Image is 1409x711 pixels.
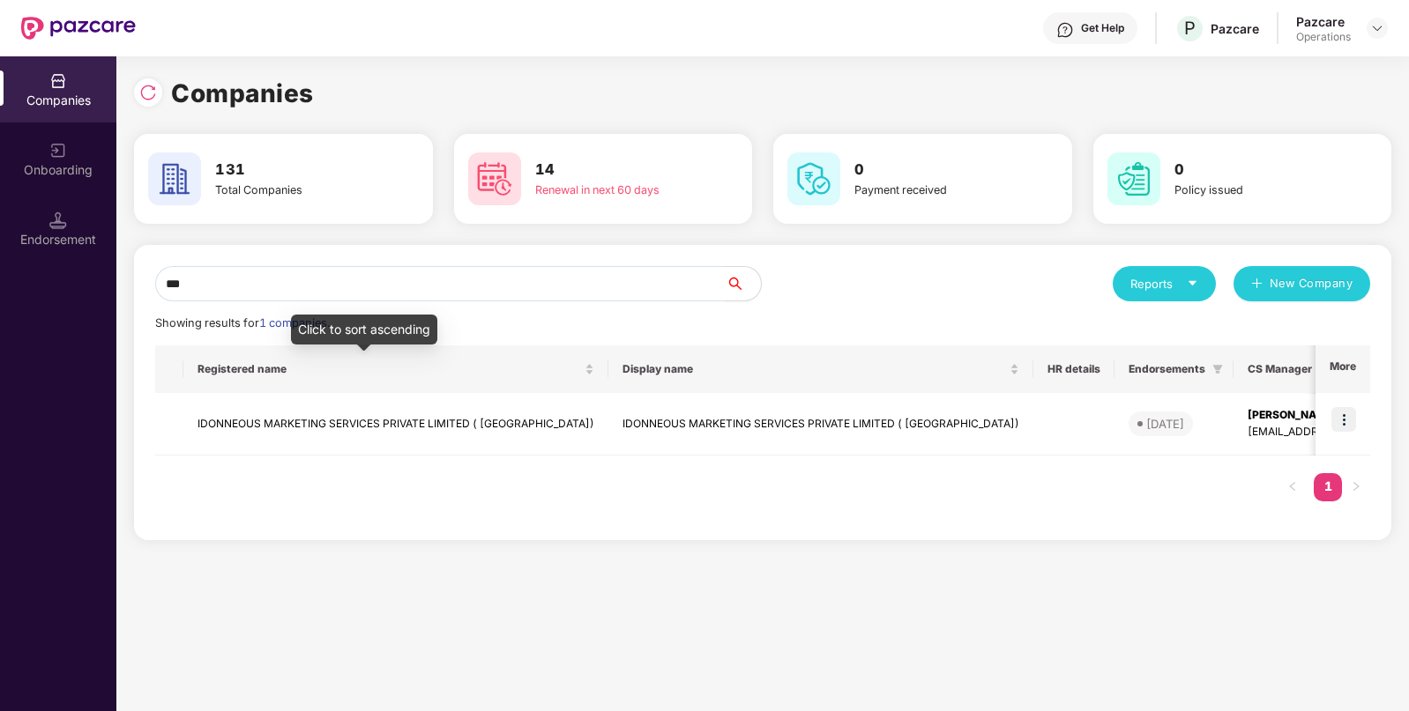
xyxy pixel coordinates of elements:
[1234,266,1370,301] button: plusNew Company
[608,393,1033,455] td: IDONNEOUS MARKETING SERVICES PRIVATE LIMITED ( [GEOGRAPHIC_DATA])
[1287,481,1298,492] span: left
[49,72,67,90] img: svg+xml;base64,PHN2ZyBpZD0iQ29tcGFuaWVzIiB4bWxucz0iaHR0cDovL3d3dy53My5vcmcvMjAwMC9zdmciIHdpZHRoPS...
[1279,473,1307,501] button: left
[535,159,687,181] h3: 14
[468,152,521,205] img: svg+xml;base64,PHN2ZyB4bWxucz0iaHR0cDovL3d3dy53My5vcmcvMjAwMC9zdmciIHdpZHRoPSI2MCIgaGVpZ2h0PSI2MC...
[1370,21,1384,35] img: svg+xml;base64,PHN2ZyBpZD0iRHJvcGRvd24tMzJ4MzIiIHhtbG5zPSJodHRwOi8vd3d3LnczLm9yZy8yMDAwL3N2ZyIgd2...
[1187,278,1198,289] span: caret-down
[608,345,1033,393] th: Display name
[1251,278,1263,292] span: plus
[49,211,67,229] img: svg+xml;base64,PHN2ZyB3aWR0aD0iMTQuNSIgaGVpZ2h0PSIxNC41IiB2aWV3Qm94PSIwIDAgMTYgMTYiIGZpbGw9Im5vbm...
[1056,21,1074,39] img: svg+xml;base64,PHN2ZyBpZD0iSGVscC0zMngzMiIgeG1sbnM9Imh0dHA6Ly93d3cudzMub3JnLzIwMDAvc3ZnIiB3aWR0aD...
[1146,415,1184,433] div: [DATE]
[1212,364,1223,374] span: filter
[1314,473,1342,501] li: 1
[183,393,608,455] td: IDONNEOUS MARKETING SERVICES PRIVATE LIMITED ( [GEOGRAPHIC_DATA])
[1081,21,1124,35] div: Get Help
[1107,152,1160,205] img: svg+xml;base64,PHN2ZyB4bWxucz0iaHR0cDovL3d3dy53My5vcmcvMjAwMC9zdmciIHdpZHRoPSI2MCIgaGVpZ2h0PSI2MC...
[291,315,437,344] div: Click to sort ascending
[1211,20,1259,37] div: Pazcare
[1129,362,1205,376] span: Endorsements
[1296,30,1351,44] div: Operations
[1331,407,1356,432] img: icon
[49,142,67,159] img: svg+xml;base64,PHN2ZyB3aWR0aD0iMjAiIGhlaWdodD0iMjAiIHZpZXdCb3g9IjAgMCAyMCAyMCIgZmlsbD0ibm9uZSIgeG...
[1351,481,1361,492] span: right
[1314,473,1342,500] a: 1
[259,316,330,330] span: 1 companies.
[725,266,762,301] button: search
[1033,345,1115,393] th: HR details
[535,181,687,199] div: Renewal in next 60 days
[1316,345,1370,393] th: More
[854,181,1006,199] div: Payment received
[215,159,367,181] h3: 131
[139,84,157,101] img: svg+xml;base64,PHN2ZyBpZD0iUmVsb2FkLTMyeDMyIiB4bWxucz0iaHR0cDovL3d3dy53My5vcmcvMjAwMC9zdmciIHdpZH...
[1279,473,1307,501] li: Previous Page
[622,362,1006,376] span: Display name
[725,277,761,291] span: search
[1174,181,1326,199] div: Policy issued
[1174,159,1326,181] h3: 0
[148,152,201,205] img: svg+xml;base64,PHN2ZyB4bWxucz0iaHR0cDovL3d3dy53My5vcmcvMjAwMC9zdmciIHdpZHRoPSI2MCIgaGVpZ2h0PSI2MC...
[1270,275,1353,293] span: New Company
[1184,18,1196,39] span: P
[21,17,136,40] img: New Pazcare Logo
[1130,275,1198,293] div: Reports
[1209,359,1226,380] span: filter
[1342,473,1370,501] li: Next Page
[183,345,608,393] th: Registered name
[854,159,1006,181] h3: 0
[1296,13,1351,30] div: Pazcare
[155,316,330,330] span: Showing results for
[171,74,314,113] h1: Companies
[215,181,367,199] div: Total Companies
[198,362,581,376] span: Registered name
[787,152,840,205] img: svg+xml;base64,PHN2ZyB4bWxucz0iaHR0cDovL3d3dy53My5vcmcvMjAwMC9zdmciIHdpZHRoPSI2MCIgaGVpZ2h0PSI2MC...
[1342,473,1370,501] button: right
